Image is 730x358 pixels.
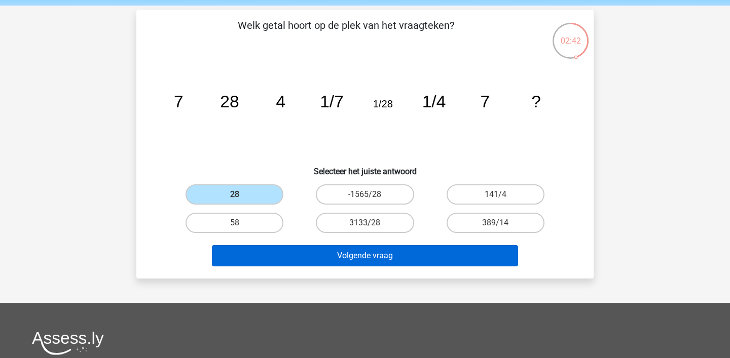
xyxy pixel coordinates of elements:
label: 389/14 [447,213,544,233]
label: -1565/28 [316,184,414,205]
tspan: ? [531,92,541,111]
tspan: 1/7 [320,92,344,111]
tspan: 4 [276,92,285,111]
div: 02:42 [552,22,590,47]
tspan: 1/4 [422,92,446,111]
tspan: 7 [174,92,184,111]
tspan: 7 [480,92,490,111]
tspan: 1/28 [373,98,393,109]
h6: Selecteer het juiste antwoord [153,158,577,176]
label: 3133/28 [316,213,414,233]
p: Welk getal hoort op de plek van het vraagteken? [153,18,539,48]
label: 28 [186,184,283,205]
tspan: 28 [220,92,239,111]
button: Volgende vraag [212,245,519,266]
label: 58 [186,213,283,233]
img: Assessly logo [32,331,104,355]
label: 141/4 [447,184,544,205]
